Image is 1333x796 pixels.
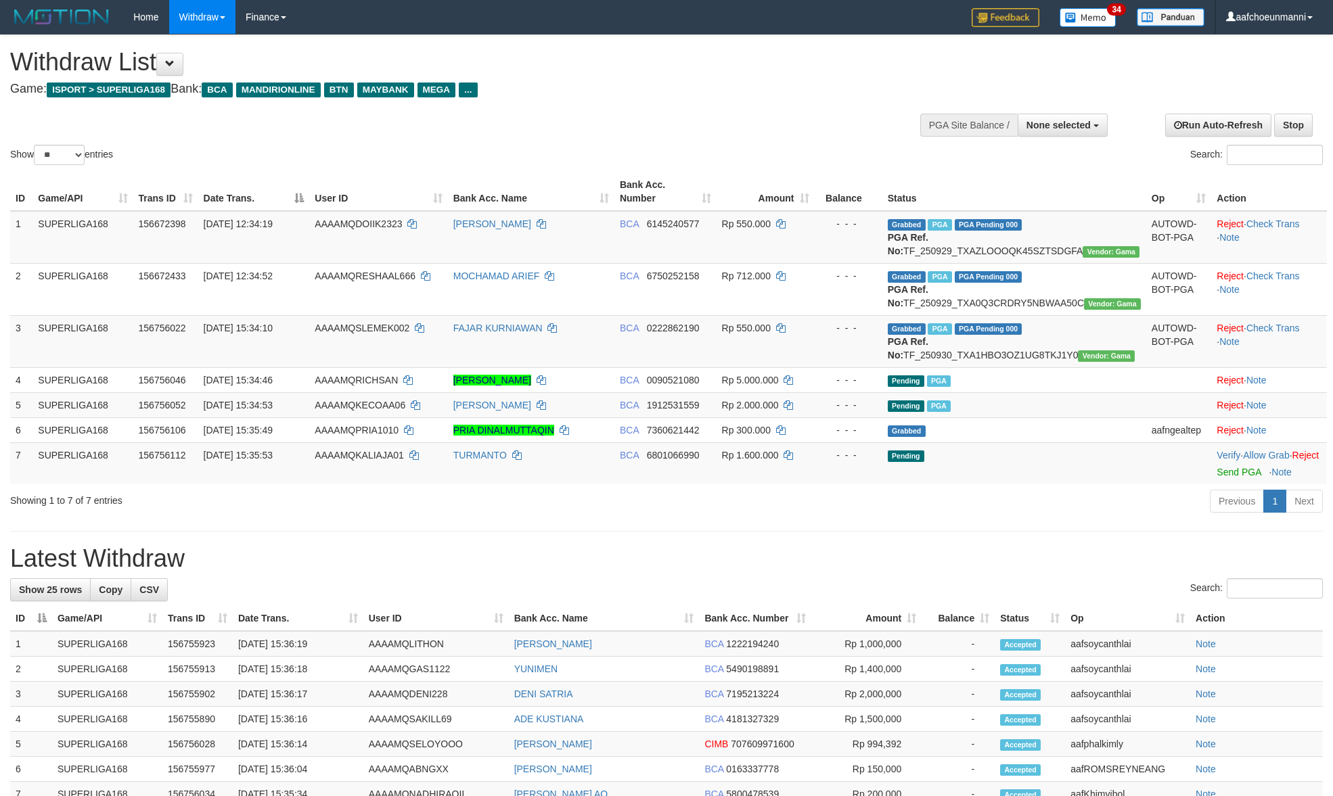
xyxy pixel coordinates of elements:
[315,375,398,385] span: AAAAMQRICHSAN
[1065,631,1190,657] td: aafsoycanthlai
[509,606,700,631] th: Bank Acc. Name: activate to sort column ascending
[920,114,1018,137] div: PGA Site Balance /
[888,375,924,387] span: Pending
[204,400,273,411] span: [DATE] 15:34:53
[820,373,877,387] div: - - -
[453,271,540,281] a: MOCHAMAD ARIEF
[34,145,85,165] select: Showentries
[32,442,133,484] td: SUPERLIGA168
[10,145,113,165] label: Show entries
[1217,467,1261,477] a: Send PGA
[1000,714,1041,726] span: Accepted
[10,49,875,76] h1: Withdraw List
[204,425,273,436] span: [DATE] 15:35:49
[614,172,717,211] th: Bank Acc. Number: activate to sort column ascending
[888,450,924,462] span: Pending
[10,682,52,707] td: 3
[453,218,531,229] a: [PERSON_NAME]
[820,448,877,462] div: - - -
[704,638,723,649] span: BCA
[139,271,186,281] span: 156672433
[1196,688,1216,699] a: Note
[882,263,1146,315] td: TF_250929_TXA0Q3CRDRY5NBWAA50C
[620,425,639,436] span: BCA
[514,764,592,774] a: [PERSON_NAME]
[162,682,233,707] td: 156755902
[1190,606,1323,631] th: Action
[32,392,133,417] td: SUPERLIGA168
[315,425,399,436] span: AAAAMQPRIA1010
[811,707,922,732] td: Rp 1,500,000
[32,263,133,315] td: SUPERLIGA168
[417,83,456,97] span: MEGA
[162,657,233,682] td: 156755913
[726,764,779,774] span: Copy 0163337778 to clipboard
[1190,145,1323,165] label: Search:
[1107,3,1125,16] span: 34
[647,450,700,461] span: Copy 6801066990 to clipboard
[363,757,509,782] td: AAAAMQABNGXX
[726,713,779,724] span: Copy 4181327329 to clipboard
[10,578,91,601] a: Show 25 rows
[204,375,273,385] span: [DATE] 15:34:46
[888,284,928,308] b: PGA Ref. No:
[139,400,186,411] span: 156756052
[32,172,133,211] th: Game/API: activate to sort column ascending
[620,400,639,411] span: BCA
[1274,114,1313,137] a: Stop
[514,638,592,649] a: [PERSON_NAME]
[882,172,1146,211] th: Status
[204,450,273,461] span: [DATE] 15:35:53
[1146,417,1212,442] td: aafngealtep
[1060,8,1116,27] img: Button%20Memo.svg
[1211,172,1327,211] th: Action
[233,682,363,707] td: [DATE] 15:36:17
[928,219,951,231] span: Marked by aafsoycanthlai
[704,739,728,749] span: CIMB
[1219,336,1240,347] a: Note
[1271,467,1292,477] a: Note
[647,425,700,436] span: Copy 7360621442 to clipboard
[726,663,779,674] span: Copy 5490198891 to clipboard
[204,271,273,281] span: [DATE] 12:34:52
[722,271,771,281] span: Rp 712.000
[955,271,1022,283] span: PGA Pending
[1217,218,1244,229] a: Reject
[1078,350,1135,362] span: Vendor URL: https://trx31.1velocity.biz
[820,423,877,437] div: - - -
[620,218,639,229] span: BCA
[32,211,133,264] td: SUPERLIGA168
[811,732,922,757] td: Rp 994,392
[647,218,700,229] span: Copy 6145240577 to clipboard
[1000,764,1041,776] span: Accepted
[888,271,926,283] span: Grabbed
[1000,664,1041,676] span: Accepted
[357,83,414,97] span: MAYBANK
[888,425,926,437] span: Grabbed
[1286,490,1323,513] a: Next
[363,657,509,682] td: AAAAMQGAS1122
[1083,246,1139,258] span: Vendor URL: https://trx31.1velocity.biz
[820,398,877,412] div: - - -
[32,315,133,367] td: SUPERLIGA168
[363,682,509,707] td: AAAAMQDENI228
[99,584,122,595] span: Copy
[1165,114,1271,137] a: Run Auto-Refresh
[133,172,198,211] th: Trans ID: activate to sort column ascending
[1211,367,1327,392] td: ·
[233,631,363,657] td: [DATE] 15:36:19
[1246,375,1267,385] a: Note
[722,400,779,411] span: Rp 2.000.000
[1000,639,1041,651] span: Accepted
[722,450,779,461] span: Rp 1.600.000
[726,638,779,649] span: Copy 1222194240 to clipboard
[1137,8,1204,26] img: panduan.png
[811,631,922,657] td: Rp 1,000,000
[139,375,186,385] span: 156756046
[1292,450,1319,461] a: Reject
[620,450,639,461] span: BCA
[1210,490,1264,513] a: Previous
[363,631,509,657] td: AAAAMQLITHON
[204,323,273,333] span: [DATE] 15:34:10
[315,450,404,461] span: AAAAMQKALIAJA01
